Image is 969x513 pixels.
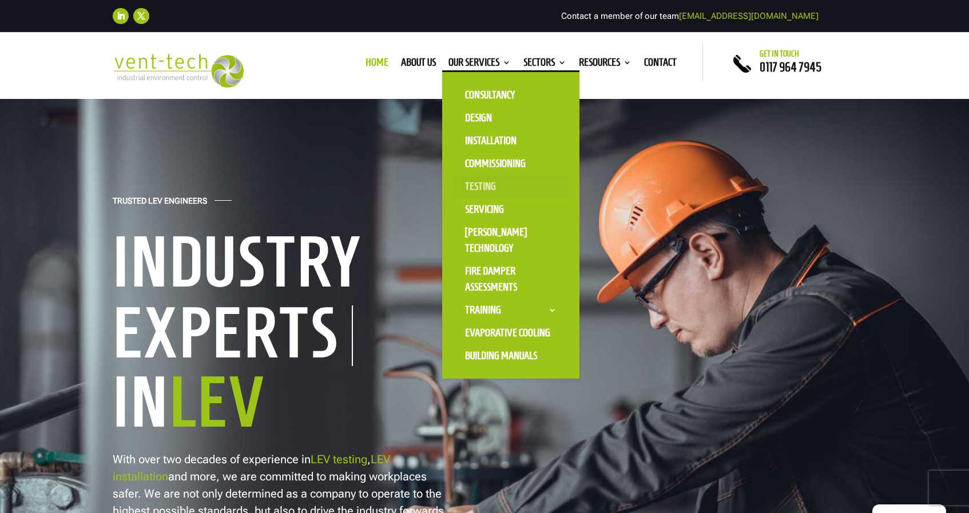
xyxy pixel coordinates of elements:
[113,8,129,24] a: Follow on LinkedIn
[113,54,244,88] img: 2023-09-27T08_35_16.549ZVENT-TECH---Clear-background
[133,8,149,24] a: Follow on X
[579,58,632,71] a: Resources
[454,106,568,129] a: Design
[454,152,568,175] a: Commissioning
[448,58,511,71] a: Our Services
[311,452,367,466] a: LEV testing
[454,175,568,198] a: Testing
[561,11,819,21] span: Contact a member of our team
[454,221,568,260] a: [PERSON_NAME] Technology
[679,11,819,21] a: [EMAIL_ADDRESS][DOMAIN_NAME]
[454,260,568,299] a: Fire Damper Assessments
[644,58,677,71] a: Contact
[454,299,568,321] a: Training
[760,49,799,58] span: Get in touch
[760,60,821,74] a: 0117 964 7945
[523,58,566,71] a: Sectors
[366,58,388,71] a: Home
[454,344,568,367] a: Building Manuals
[113,305,353,366] h1: Experts
[169,364,266,439] span: LEV
[113,196,207,212] h4: Trusted LEV Engineers
[454,321,568,344] a: Evaporative Cooling
[401,58,436,71] a: About us
[113,366,467,444] h1: In
[454,198,568,221] a: Servicing
[454,83,568,106] a: Consultancy
[454,129,568,152] a: Installation
[113,226,467,304] h1: Industry
[113,452,390,483] a: LEV installation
